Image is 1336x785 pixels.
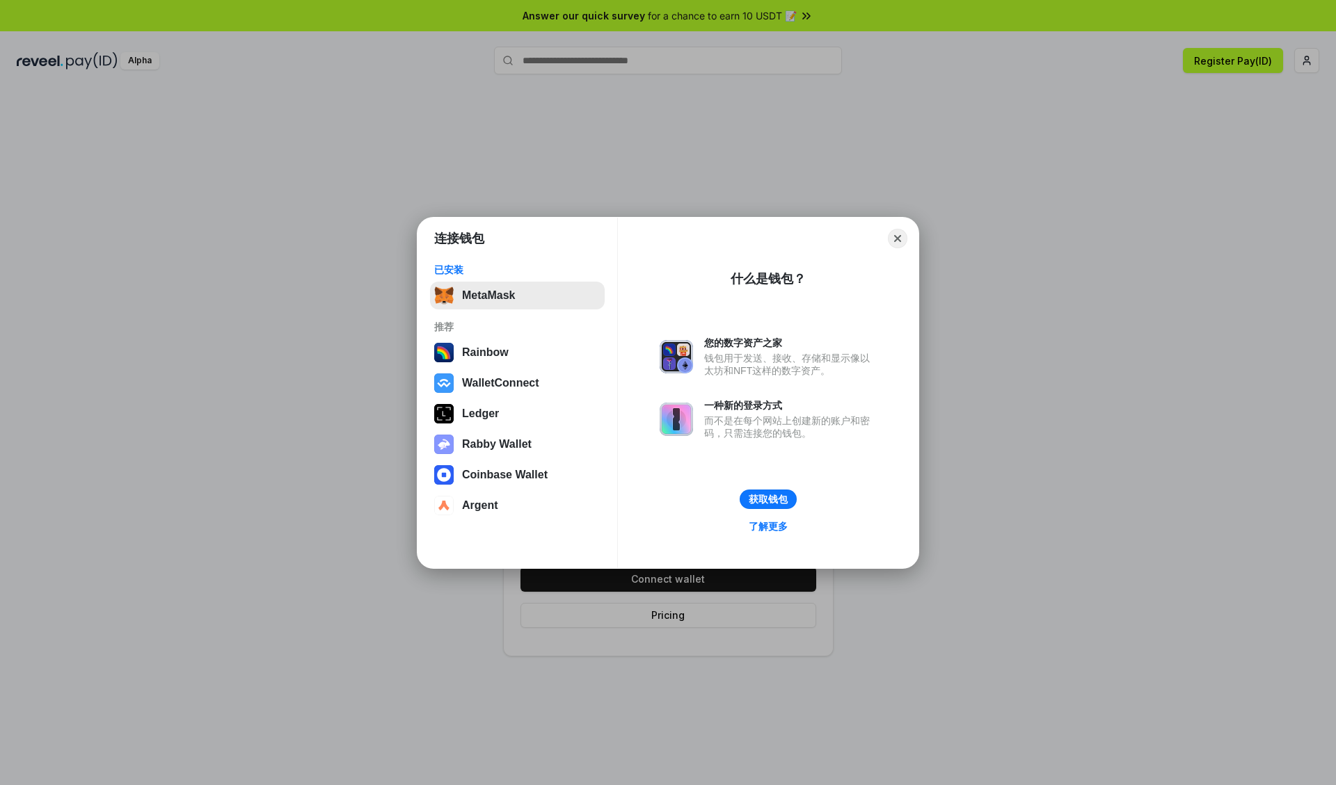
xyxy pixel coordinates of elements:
[434,230,484,247] h1: 连接钱包
[462,438,532,451] div: Rabby Wallet
[704,337,877,349] div: 您的数字资产之家
[462,469,548,481] div: Coinbase Wallet
[660,340,693,373] img: svg+xml,%3Csvg%20xmlns%3D%22http%3A%2F%2Fwww.w3.org%2F2000%2Fsvg%22%20fill%3D%22none%22%20viewBox...
[731,270,806,287] div: 什么是钱包？
[434,264,601,276] div: 已安装
[740,489,797,509] button: 获取钱包
[430,492,605,519] button: Argent
[660,403,693,436] img: svg+xml,%3Csvg%20xmlns%3D%22http%3A%2F%2Fwww.w3.org%2F2000%2Fsvg%22%20fill%3D%22none%22%20viewBox...
[430,400,605,428] button: Ledger
[462,407,499,420] div: Ledger
[704,399,877,412] div: 一种新的登录方式
[430,369,605,397] button: WalletConnect
[434,373,454,393] img: svg+xml,%3Csvg%20width%3D%2228%22%20height%3D%2228%22%20viewBox%3D%220%200%2028%2028%22%20fill%3D...
[434,496,454,515] img: svg+xml,%3Csvg%20width%3D%2228%22%20height%3D%2228%22%20viewBox%3D%220%200%2028%2028%22%20fill%3D...
[434,465,454,485] img: svg+xml,%3Csvg%20width%3D%2228%22%20height%3D%2228%22%20viewBox%3D%220%200%2028%2028%22%20fill%3D...
[434,286,454,305] img: svg+xml,%3Csvg%20fill%3D%22none%22%20height%3D%2233%22%20viewBox%3D%220%200%2035%2033%22%20width%...
[430,339,605,366] button: Rainbow
[434,321,601,333] div: 推荐
[749,520,788,533] div: 了解更多
[462,499,498,512] div: Argent
[434,404,454,423] img: svg+xml,%3Csvg%20xmlns%3D%22http%3A%2F%2Fwww.w3.org%2F2000%2Fsvg%22%20width%3D%2228%22%20height%3...
[462,289,515,302] div: MetaMask
[462,377,539,389] div: WalletConnect
[430,461,605,489] button: Coinbase Wallet
[740,517,796,535] a: 了解更多
[430,282,605,309] button: MetaMask
[462,346,509,359] div: Rainbow
[434,435,454,454] img: svg+xml,%3Csvg%20xmlns%3D%22http%3A%2F%2Fwww.w3.org%2F2000%2Fsvg%22%20fill%3D%22none%22%20viewBox...
[430,430,605,458] button: Rabby Wallet
[434,343,454,362] img: svg+xml,%3Csvg%20width%3D%22120%22%20height%3D%22120%22%20viewBox%3D%220%200%20120%20120%22%20fil...
[704,414,877,439] div: 而不是在每个网站上创建新的账户和密码，只需连接您的钱包。
[749,493,788,505] div: 获取钱包
[888,229,907,248] button: Close
[704,352,877,377] div: 钱包用于发送、接收、存储和显示像以太坊和NFT这样的数字资产。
